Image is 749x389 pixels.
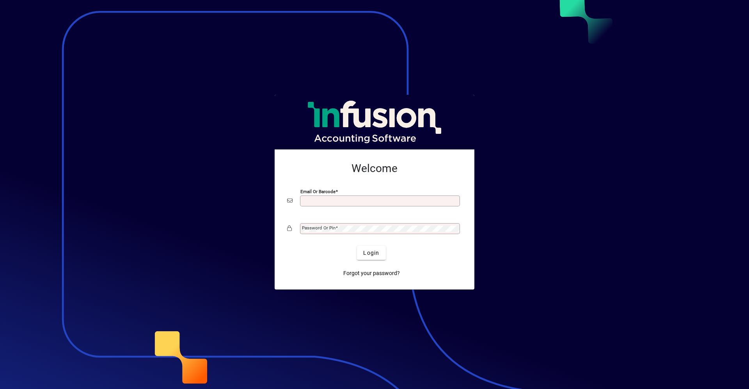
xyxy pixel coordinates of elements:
[340,266,403,280] a: Forgot your password?
[357,246,385,260] button: Login
[300,189,335,194] mat-label: Email or Barcode
[302,225,335,231] mat-label: Password or Pin
[343,269,400,277] span: Forgot your password?
[363,249,379,257] span: Login
[287,162,462,175] h2: Welcome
